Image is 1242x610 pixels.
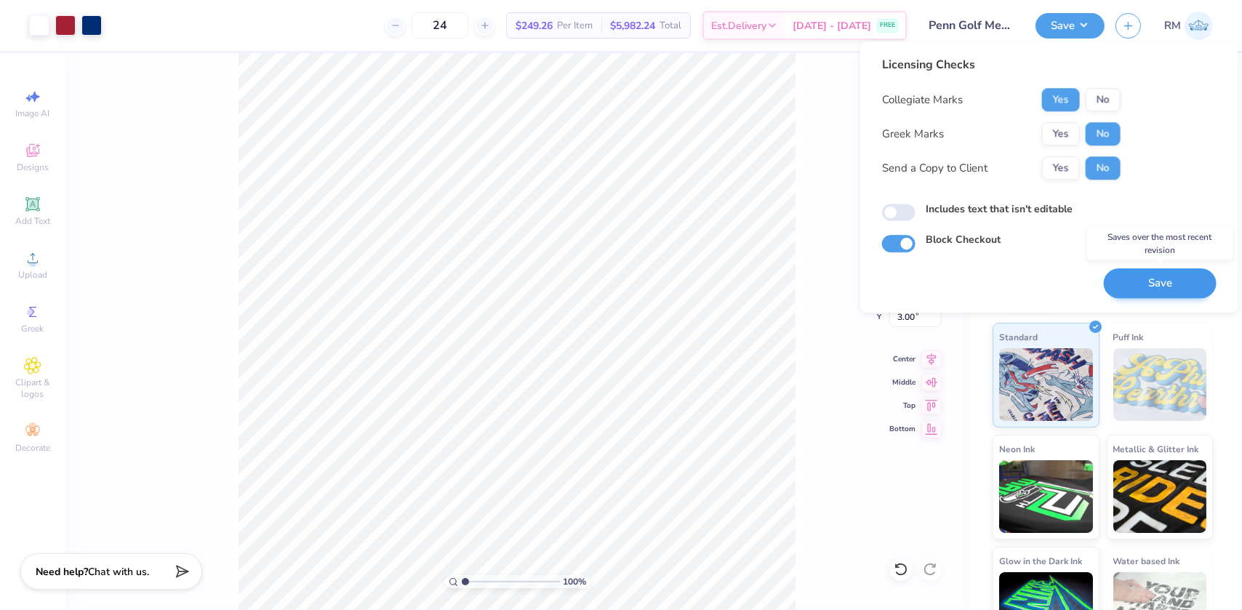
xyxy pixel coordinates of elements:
[557,18,593,33] span: Per Item
[999,348,1093,421] img: Standard
[18,269,47,281] span: Upload
[88,565,149,579] span: Chat with us.
[1164,12,1213,40] a: RM
[22,323,44,334] span: Greek
[1113,460,1207,533] img: Metallic & Glitter Ink
[412,12,468,39] input: – –
[889,424,916,434] span: Bottom
[918,11,1025,40] input: Untitled Design
[999,441,1035,457] span: Neon Ink
[880,20,895,31] span: FREE
[36,565,88,579] strong: Need help?
[889,354,916,364] span: Center
[16,108,50,119] span: Image AI
[1113,441,1199,457] span: Metallic & Glitter Ink
[1086,88,1121,111] button: No
[711,18,766,33] span: Est. Delivery
[1185,12,1213,40] img: Roberta Manuel
[889,377,916,388] span: Middle
[1035,13,1105,39] button: Save
[7,377,58,400] span: Clipart & logos
[17,161,49,173] span: Designs
[1113,553,1180,569] span: Water based Ink
[1042,156,1080,180] button: Yes
[882,56,1121,73] div: Licensing Checks
[1042,88,1080,111] button: Yes
[889,401,916,411] span: Top
[926,233,1001,248] label: Block Checkout
[999,553,1082,569] span: Glow in the Dark Ink
[1113,329,1144,345] span: Puff Ink
[15,215,50,227] span: Add Text
[1086,156,1121,180] button: No
[610,18,655,33] span: $5,982.24
[999,329,1038,345] span: Standard
[1087,227,1233,260] div: Saves over the most recent revision
[1164,17,1181,34] span: RM
[882,160,987,177] div: Send a Copy to Client
[882,92,963,108] div: Collegiate Marks
[882,126,944,143] div: Greek Marks
[1113,348,1207,421] img: Puff Ink
[564,575,587,588] span: 100 %
[793,18,871,33] span: [DATE] - [DATE]
[1086,122,1121,145] button: No
[516,18,553,33] span: $249.26
[1104,268,1217,298] button: Save
[926,201,1073,217] label: Includes text that isn't editable
[1042,122,1080,145] button: Yes
[15,442,50,454] span: Decorate
[660,18,681,33] span: Total
[999,460,1093,533] img: Neon Ink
